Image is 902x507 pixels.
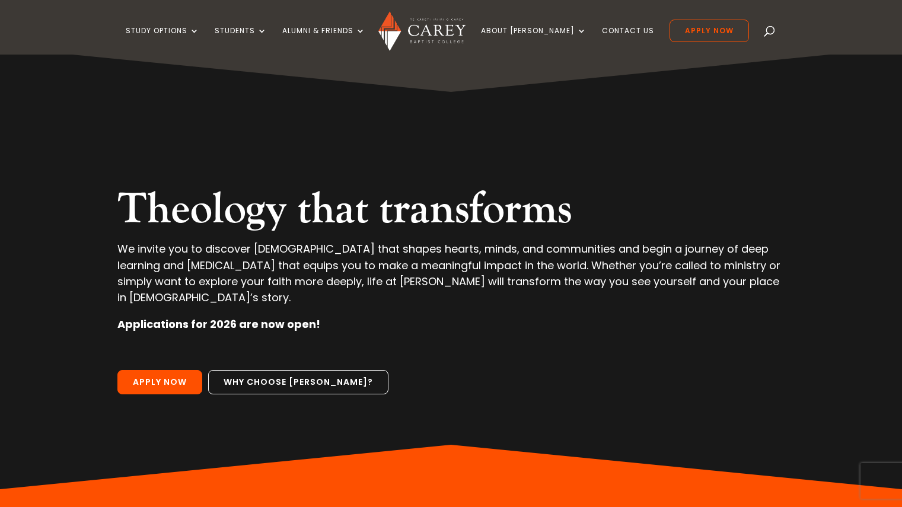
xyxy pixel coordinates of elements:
a: Apply Now [117,370,202,395]
a: Apply Now [670,20,749,42]
a: Students [215,27,267,55]
p: We invite you to discover [DEMOGRAPHIC_DATA] that shapes hearts, minds, and communities and begin... [117,241,784,316]
strong: Applications for 2026 are now open! [117,317,320,331]
a: About [PERSON_NAME] [481,27,587,55]
a: Study Options [126,27,199,55]
img: Carey Baptist College [378,11,466,51]
a: Alumni & Friends [282,27,365,55]
a: Contact Us [602,27,654,55]
a: Why choose [PERSON_NAME]? [208,370,388,395]
h2: Theology that transforms [117,184,784,241]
